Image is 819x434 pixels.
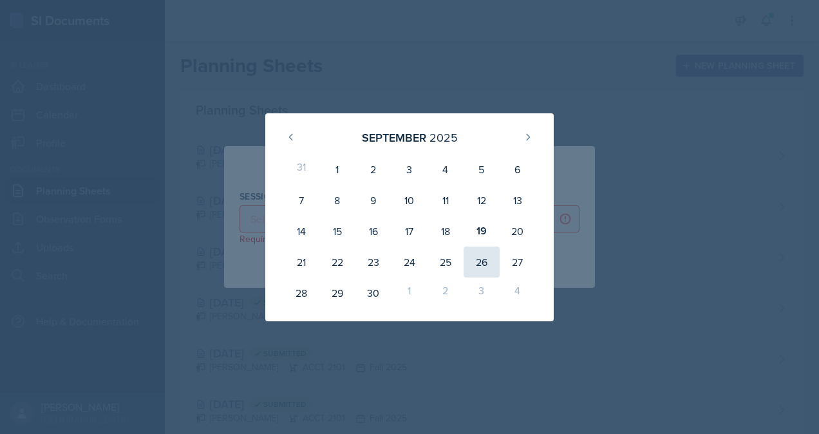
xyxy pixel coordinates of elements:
[355,216,391,247] div: 16
[319,247,355,278] div: 22
[464,216,500,247] div: 19
[464,278,500,308] div: 3
[428,154,464,185] div: 4
[428,278,464,308] div: 2
[391,185,428,216] div: 10
[319,185,355,216] div: 8
[355,154,391,185] div: 2
[391,278,428,308] div: 1
[283,278,319,308] div: 28
[464,247,500,278] div: 26
[464,185,500,216] div: 12
[362,129,426,146] div: September
[500,278,536,308] div: 4
[355,278,391,308] div: 30
[500,247,536,278] div: 27
[355,247,391,278] div: 23
[391,154,428,185] div: 3
[283,154,319,185] div: 31
[500,154,536,185] div: 6
[355,185,391,216] div: 9
[283,185,319,216] div: 7
[500,185,536,216] div: 13
[283,247,319,278] div: 21
[391,216,428,247] div: 17
[464,154,500,185] div: 5
[428,185,464,216] div: 11
[391,247,428,278] div: 24
[500,216,536,247] div: 20
[428,247,464,278] div: 25
[319,154,355,185] div: 1
[319,278,355,308] div: 29
[283,216,319,247] div: 14
[429,129,458,146] div: 2025
[319,216,355,247] div: 15
[428,216,464,247] div: 18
